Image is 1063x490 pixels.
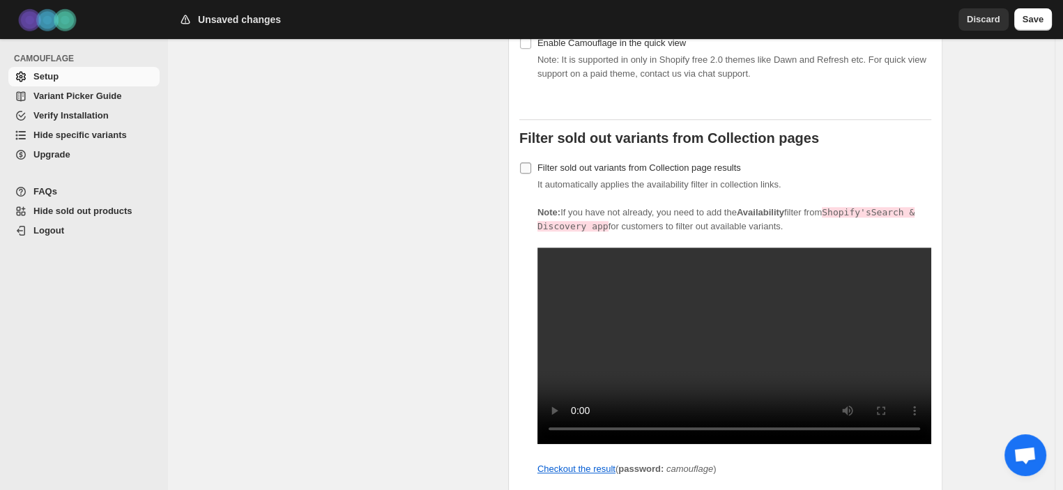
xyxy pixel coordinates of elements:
[33,130,127,140] span: Hide specific variants
[8,86,160,106] a: Variant Picker Guide
[537,54,926,79] span: Note: It is supported in only in Shopify free 2.0 themes like Dawn and Refresh etc. For quick vie...
[537,206,931,233] p: If you have not already, you need to add the filter from for customers to filter out available va...
[537,464,615,474] a: Checkout the result
[958,8,1009,31] button: Discard
[8,67,160,86] a: Setup
[737,207,784,217] strong: Availability
[967,13,1000,26] span: Discard
[8,182,160,201] a: FAQs
[1023,13,1043,26] span: Save
[537,162,741,173] span: Filter sold out variants from Collection page results
[537,179,931,476] span: It automatically applies the availability filter in collection links.
[8,221,160,240] a: Logout
[537,247,931,444] video: Add availability filter
[537,207,560,217] b: Note:
[33,225,64,236] span: Logout
[8,125,160,145] a: Hide specific variants
[33,186,57,197] span: FAQs
[618,464,664,474] strong: password:
[1004,434,1046,476] div: Ouvrir le chat
[33,71,59,82] span: Setup
[8,145,160,164] a: Upgrade
[33,206,132,216] span: Hide sold out products
[1014,8,1052,31] button: Save
[33,149,70,160] span: Upgrade
[33,110,109,121] span: Verify Installation
[519,130,819,146] b: Filter sold out variants from Collection pages
[8,106,160,125] a: Verify Installation
[198,13,281,26] h2: Unsaved changes
[8,201,160,221] a: Hide sold out products
[14,53,160,64] span: CAMOUFLAGE
[537,38,686,48] span: Enable Camouflage in the quick view
[666,464,713,474] i: camouflage
[537,462,931,476] p: ( )
[33,91,121,101] span: Variant Picker Guide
